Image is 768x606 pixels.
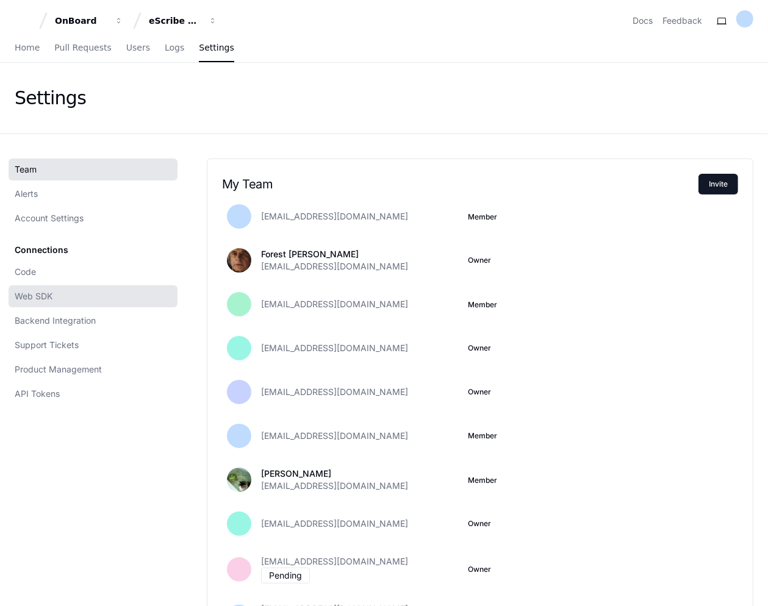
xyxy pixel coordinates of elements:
[468,300,497,310] button: Member
[165,34,184,62] a: Logs
[261,210,408,223] span: [EMAIL_ADDRESS][DOMAIN_NAME]
[15,363,102,376] span: Product Management
[261,260,408,273] span: [EMAIL_ADDRESS][DOMAIN_NAME]
[199,34,234,62] a: Settings
[15,188,38,200] span: Alerts
[15,87,86,109] div: Settings
[15,388,60,400] span: API Tokens
[9,159,178,180] a: Team
[9,285,178,307] a: Web SDK
[261,248,408,260] p: Forest [PERSON_NAME]
[261,386,408,398] span: [EMAIL_ADDRESS][DOMAIN_NAME]
[15,266,36,278] span: Code
[15,290,52,302] span: Web SDK
[55,15,107,27] div: OnBoard
[468,343,491,353] span: Owner
[54,34,111,62] a: Pull Requests
[222,177,698,191] h2: My Team
[468,212,497,222] button: Member
[50,10,128,32] button: OnBoard
[165,44,184,51] span: Logs
[9,358,178,380] a: Product Management
[15,34,40,62] a: Home
[54,44,111,51] span: Pull Requests
[227,468,251,492] img: avatar
[468,255,491,265] span: Owner
[227,248,251,273] img: avatar
[126,44,150,51] span: Users
[126,34,150,62] a: Users
[261,480,408,492] span: [EMAIL_ADDRESS][DOMAIN_NAME]
[261,555,408,568] span: [EMAIL_ADDRESS][DOMAIN_NAME]
[9,183,178,205] a: Alerts
[15,44,40,51] span: Home
[9,207,178,229] a: Account Settings
[261,568,310,583] div: Pending
[199,44,234,51] span: Settings
[261,342,408,354] span: [EMAIL_ADDRESS][DOMAIN_NAME]
[698,174,738,194] button: Invite
[468,431,497,441] span: Member
[261,518,408,530] span: [EMAIL_ADDRESS][DOMAIN_NAME]
[15,212,84,224] span: Account Settings
[15,339,79,351] span: Support Tickets
[468,519,491,529] span: Owner
[633,15,653,27] a: Docs
[468,387,491,397] span: Owner
[261,468,408,480] p: [PERSON_NAME]
[144,10,222,32] button: eScribe BM
[9,261,178,283] a: Code
[261,430,408,442] span: [EMAIL_ADDRESS][DOMAIN_NAME]
[9,334,178,356] a: Support Tickets
[9,383,178,405] a: API Tokens
[15,163,37,176] span: Team
[15,315,96,327] span: Backend Integration
[468,476,497,485] button: Member
[261,298,408,310] span: [EMAIL_ADDRESS][DOMAIN_NAME]
[468,565,491,574] span: Owner
[149,15,201,27] div: eScribe BM
[9,310,178,332] a: Backend Integration
[662,15,702,27] button: Feedback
